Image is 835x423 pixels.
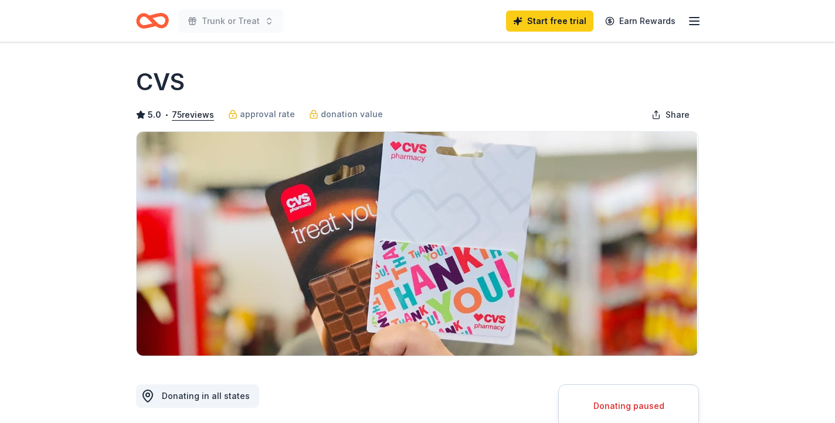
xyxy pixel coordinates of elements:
div: Donating paused [573,399,684,413]
a: donation value [309,107,383,121]
span: Trunk or Treat [202,14,260,28]
a: Home [136,7,169,35]
span: 5.0 [148,108,161,122]
button: 75reviews [172,108,214,122]
button: Trunk or Treat [178,9,283,33]
a: approval rate [228,107,295,121]
span: Share [666,108,690,122]
a: Start free trial [506,11,593,32]
a: Earn Rewards [598,11,683,32]
span: approval rate [240,107,295,121]
button: Share [642,103,699,127]
h1: CVS [136,66,185,98]
img: Image for CVS [137,132,698,356]
span: donation value [321,107,383,121]
span: Donating in all states [162,391,250,401]
span: • [165,110,169,120]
